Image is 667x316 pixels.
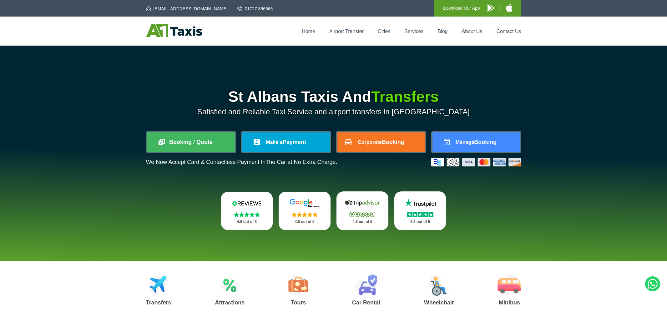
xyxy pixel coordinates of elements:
[344,198,381,208] img: Tripadvisor
[279,192,331,230] a: Google Stars 4.8 out of 5
[336,191,388,230] a: Tripadvisor Stars 4.8 out of 5
[424,300,454,305] h3: Wheelchair
[266,140,282,145] span: Make a
[292,212,318,217] img: Stars
[429,274,449,296] img: Wheelchair
[337,132,425,152] a: CorporateBooking
[146,6,228,12] a: [EMAIL_ADDRESS][DOMAIN_NAME]
[343,218,382,226] p: 4.8 out of 5
[462,29,483,34] a: About Us
[288,300,308,305] h3: Tours
[237,6,273,12] a: 01727 866666
[378,29,390,34] a: Cities
[149,274,168,296] img: Airport Transfers
[146,89,521,104] h1: St Albans Taxis And
[329,29,364,34] a: Airport Transfer
[285,218,324,226] p: 4.8 out of 5
[355,274,377,296] img: Car Rental
[215,300,245,305] h3: Attractions
[443,4,480,12] p: Download Our App
[352,300,380,305] h3: Car Rental
[498,274,521,296] img: Minibus
[286,199,323,208] img: Google
[506,4,513,12] img: A1 Taxis iPhone App
[496,29,521,34] a: Contact Us
[394,191,446,230] a: Trustpilot Stars 4.8 out of 5
[437,29,447,34] a: Blog
[401,218,439,226] p: 4.8 out of 5
[488,4,494,12] img: A1 Taxis Android App
[432,132,520,152] a: ManageBooking
[228,218,266,226] p: 4.8 out of 5
[242,132,330,152] a: Make aPayment
[146,159,337,165] p: We Now Accept Card & Contactless Payment In
[431,158,521,166] img: Credit And Debit Cards
[349,212,375,217] img: Stars
[498,300,521,305] h3: Minibus
[146,300,171,305] h3: Transfers
[456,140,474,145] span: Manage
[404,29,423,34] a: Services
[402,198,439,208] img: Trustpilot
[146,24,202,37] img: A1 Taxis St Albans LTD
[228,199,265,208] img: Reviews.io
[147,132,235,152] a: Booking / Quote
[220,274,239,296] img: Attractions
[234,212,260,217] img: Stars
[371,88,439,105] span: Transfers
[265,159,337,165] span: The Car at No Extra Charge.
[146,107,521,116] p: Satisfied and Reliable Taxi Service and airport transfers in [GEOGRAPHIC_DATA]
[302,29,315,34] a: Home
[288,274,308,296] img: Tours
[221,192,273,230] a: Reviews.io Stars 4.8 out of 5
[358,140,382,145] span: Corporate
[407,212,433,217] img: Stars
